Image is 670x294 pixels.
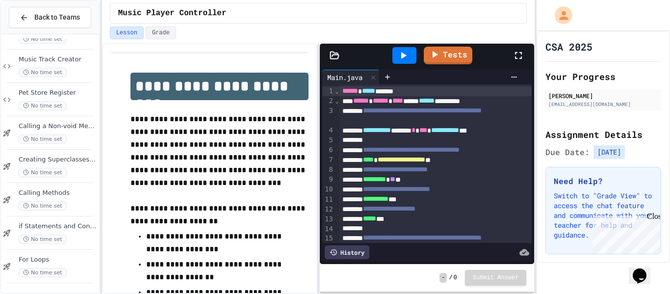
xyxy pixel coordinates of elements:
[146,27,176,39] button: Grade
[545,146,590,158] span: Due Date:
[325,245,369,259] div: History
[322,96,335,106] div: 2
[322,214,335,224] div: 13
[19,201,67,211] span: No time set
[19,168,67,177] span: No time set
[110,27,144,39] button: Lesson
[322,145,335,155] div: 6
[322,175,335,185] div: 9
[548,101,658,108] div: [EMAIL_ADDRESS][DOMAIN_NAME]
[545,70,661,83] h2: Your Progress
[629,255,660,284] iframe: chat widget
[424,47,472,64] a: Tests
[19,235,67,244] span: No time set
[545,128,661,141] h2: Assignment Details
[9,7,91,28] button: Back to Teams
[548,91,658,100] div: [PERSON_NAME]
[449,274,452,282] span: /
[545,40,593,53] h1: CSA 2025
[322,195,335,205] div: 11
[589,212,660,254] iframe: chat widget
[19,222,97,231] span: if Statements and Control Flow
[19,156,97,164] span: Creating Superclasses and Subclasses
[19,34,67,44] span: No time set
[322,86,335,96] div: 1
[19,122,97,131] span: Calling a Non-void Method
[473,274,519,282] span: Submit Answer
[593,145,625,159] span: [DATE]
[335,97,339,105] span: Fold line
[465,270,527,286] button: Submit Answer
[19,189,97,197] span: Calling Methods
[322,224,335,234] div: 14
[322,70,380,84] div: Main.java
[454,274,457,282] span: 0
[322,185,335,194] div: 10
[19,268,67,277] span: No time set
[19,68,67,77] span: No time set
[322,72,367,82] div: Main.java
[554,175,653,187] h3: Need Help?
[34,12,80,23] span: Back to Teams
[544,4,575,27] div: My Account
[19,55,97,64] span: Music Track Creator
[4,4,68,62] div: Chat with us now!Close
[19,256,97,264] span: For Loops
[19,101,67,110] span: No time set
[118,7,227,19] span: Music Player Controller
[322,205,335,214] div: 12
[322,155,335,165] div: 7
[19,89,97,97] span: Pet Store Register
[322,234,335,253] div: 15
[335,87,339,95] span: Fold line
[322,126,335,135] div: 4
[322,165,335,175] div: 8
[19,134,67,144] span: No time set
[554,191,653,240] p: Switch to "Grade View" to access the chat feature and communicate with your teacher for help and ...
[322,106,335,126] div: 3
[439,273,447,283] span: -
[322,135,335,145] div: 5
